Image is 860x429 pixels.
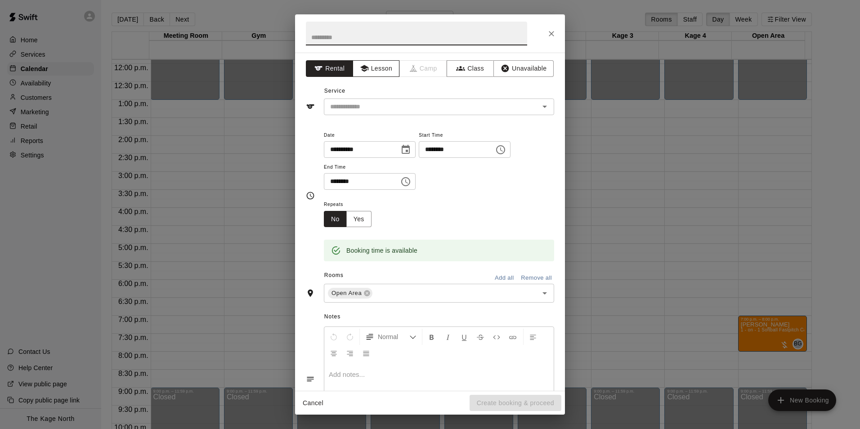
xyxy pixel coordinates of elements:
span: Camps can only be created in the Services page [400,60,447,77]
button: Center Align [326,345,341,361]
button: Close [543,26,560,42]
button: Cancel [299,395,327,411]
button: Insert Link [505,329,520,345]
button: Format Underline [457,329,472,345]
button: Remove all [519,271,554,285]
button: Choose date, selected date is Aug 25, 2025 [397,141,415,159]
span: Notes [324,310,554,324]
button: Format Italics [440,329,456,345]
button: Right Align [342,345,358,361]
button: Unavailable [493,60,554,77]
div: outlined button group [324,211,372,228]
span: Service [324,88,345,94]
button: Class [447,60,494,77]
button: Choose time, selected time is 5:00 PM [492,141,510,159]
button: Insert Code [489,329,504,345]
button: Add all [490,271,519,285]
button: Redo [342,329,358,345]
button: Left Align [525,329,541,345]
span: Repeats [324,199,379,211]
button: No [324,211,347,228]
svg: Notes [306,375,315,384]
button: Choose time, selected time is 6:00 PM [397,173,415,191]
button: Format Strikethrough [473,329,488,345]
button: Justify Align [358,345,374,361]
span: End Time [324,161,416,174]
span: Start Time [419,130,511,142]
button: Undo [326,329,341,345]
button: Open [538,287,551,299]
button: Open [538,100,551,113]
div: Open Area [328,288,372,299]
svg: Service [306,102,315,111]
button: Lesson [353,60,400,77]
button: Format Bold [424,329,439,345]
button: Rental [306,60,353,77]
span: Open Area [328,289,365,298]
svg: Rooms [306,289,315,298]
span: Normal [378,332,409,341]
div: Booking time is available [346,242,417,259]
button: Formatting Options [362,329,420,345]
button: Yes [346,211,372,228]
span: Rooms [324,272,344,278]
svg: Timing [306,191,315,200]
span: Date [324,130,416,142]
